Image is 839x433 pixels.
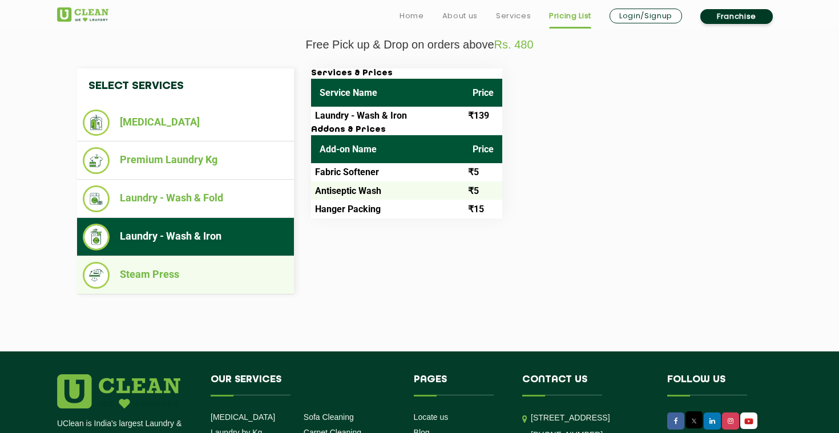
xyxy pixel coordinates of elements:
h4: Our Services [211,374,397,396]
th: Price [464,79,502,107]
h3: Services & Prices [311,68,502,79]
h4: Contact us [522,374,650,396]
img: Dry Cleaning [83,110,110,136]
li: Premium Laundry Kg [83,147,288,174]
a: Pricing List [549,9,591,23]
img: Premium Laundry Kg [83,147,110,174]
td: ₹139 [464,107,502,125]
a: Locate us [414,412,449,422]
a: Services [496,9,531,23]
p: [STREET_ADDRESS] [531,411,650,424]
p: Free Pick up & Drop on orders above [57,38,782,51]
li: Steam Press [83,262,288,289]
img: Laundry - Wash & Iron [83,224,110,250]
th: Service Name [311,79,464,107]
img: UClean Laundry and Dry Cleaning [57,7,108,22]
h4: Follow us [667,374,768,396]
a: About us [442,9,478,23]
td: ₹5 [464,181,502,200]
td: Antiseptic Wash [311,181,464,200]
li: Laundry - Wash & Fold [83,185,288,212]
a: Sofa Cleaning [304,412,354,422]
img: UClean Laundry and Dry Cleaning [741,415,756,427]
a: Franchise [700,9,773,24]
li: Laundry - Wash & Iron [83,224,288,250]
td: Fabric Softener [311,163,464,181]
td: ₹15 [464,200,502,218]
img: logo.png [57,374,180,408]
td: Hanger Packing [311,200,464,218]
th: Price [464,135,502,163]
img: Laundry - Wash & Fold [83,185,110,212]
img: Steam Press [83,262,110,289]
h4: Pages [414,374,506,396]
a: Home [400,9,424,23]
td: ₹5 [464,163,502,181]
td: Laundry - Wash & Iron [311,107,464,125]
th: Add-on Name [311,135,464,163]
a: Login/Signup [610,9,682,23]
h3: Addons & Prices [311,125,502,135]
span: Rs. 480 [494,38,534,51]
h4: Select Services [77,68,294,104]
a: [MEDICAL_DATA] [211,412,275,422]
li: [MEDICAL_DATA] [83,110,288,136]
